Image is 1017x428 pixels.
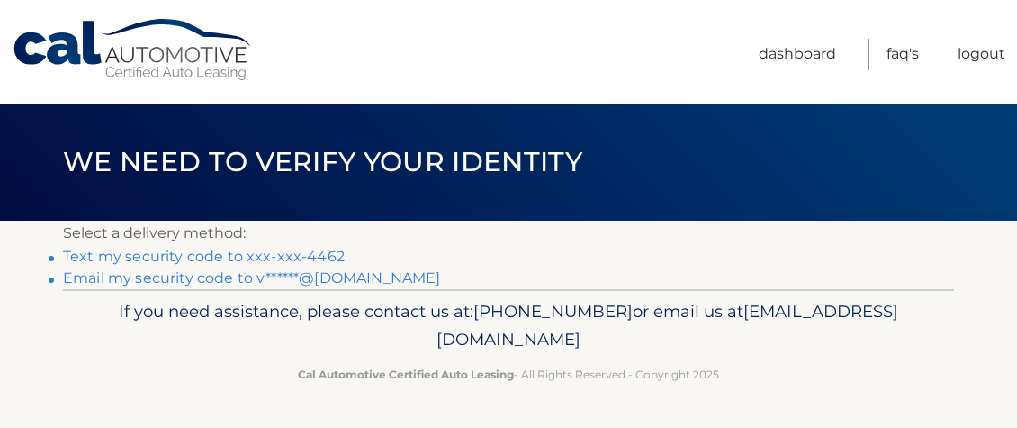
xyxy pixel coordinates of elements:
[886,39,919,70] a: FAQ's
[63,221,954,246] p: Select a delivery method:
[75,297,942,355] p: If you need assistance, please contact us at: or email us at
[473,301,633,322] span: [PHONE_NUMBER]
[63,248,345,265] a: Text my security code to xxx-xxx-4462
[12,18,255,82] a: Cal Automotive
[63,145,582,178] span: We need to verify your identity
[75,365,942,384] p: - All Rights Reserved - Copyright 2025
[63,269,441,287] a: Email my security code to v******@[DOMAIN_NAME]
[759,39,836,70] a: Dashboard
[958,39,1005,70] a: Logout
[298,368,514,381] strong: Cal Automotive Certified Auto Leasing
